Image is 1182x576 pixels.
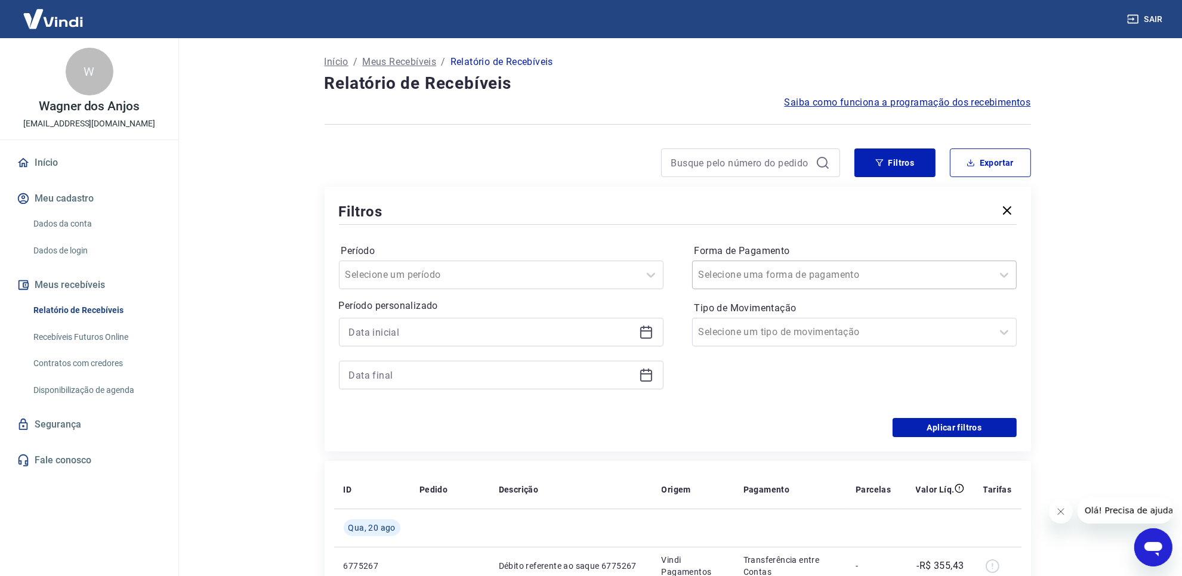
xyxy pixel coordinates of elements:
[325,55,348,69] a: Início
[14,185,164,212] button: Meu cadastro
[341,244,661,258] label: Período
[1078,497,1172,524] iframe: Mensagem da empresa
[344,560,400,572] p: 6775267
[916,484,955,496] p: Valor Líq.
[856,484,891,496] p: Parcelas
[349,323,634,341] input: Data inicial
[339,202,383,221] h5: Filtros
[743,484,790,496] p: Pagamento
[419,484,448,496] p: Pedido
[671,154,811,172] input: Busque pelo número do pedido
[7,8,100,18] span: Olá! Precisa de ajuda?
[29,351,164,376] a: Contratos com credores
[339,299,663,313] p: Período personalizado
[1134,528,1172,566] iframe: Botão para abrir a janela de mensagens
[325,72,1031,95] h4: Relatório de Recebíveis
[499,484,539,496] p: Descrição
[14,411,164,438] a: Segurança
[14,1,92,37] img: Vindi
[14,150,164,176] a: Início
[344,484,352,496] p: ID
[353,55,357,69] p: /
[29,212,164,236] a: Dados da conta
[1049,500,1073,524] iframe: Fechar mensagem
[29,239,164,263] a: Dados de login
[499,560,643,572] p: Débito referente ao saque 6775267
[348,522,396,534] span: Qua, 20 ago
[14,272,164,298] button: Meus recebíveis
[29,325,164,349] a: Recebíveis Futuros Online
[450,55,553,69] p: Relatório de Recebíveis
[362,55,436,69] a: Meus Recebíveis
[893,418,1017,437] button: Aplicar filtros
[66,48,113,95] div: W
[695,244,1014,258] label: Forma de Pagamento
[29,378,164,402] a: Disponibilização de agenda
[695,301,1014,315] label: Tipo de Movimentação
[854,148,936,177] button: Filtros
[917,559,964,573] p: -R$ 355,43
[785,95,1031,110] a: Saiba como funciona a programação dos recebimentos
[39,100,140,113] p: Wagner dos Anjos
[662,484,691,496] p: Origem
[1125,8,1168,30] button: Sair
[14,447,164,473] a: Fale conosco
[950,148,1031,177] button: Exportar
[856,560,891,572] p: -
[441,55,445,69] p: /
[349,366,634,384] input: Data final
[29,298,164,323] a: Relatório de Recebíveis
[983,484,1012,496] p: Tarifas
[23,117,155,130] p: [EMAIL_ADDRESS][DOMAIN_NAME]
